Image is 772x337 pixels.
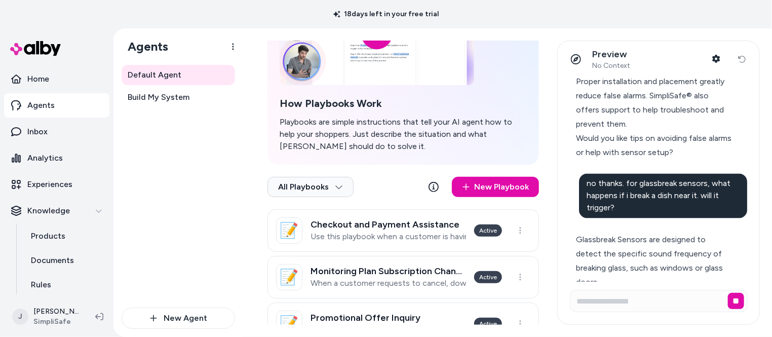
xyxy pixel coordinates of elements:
div: Active [474,271,502,283]
input: Write your prompt here [570,290,748,312]
h3: Checkout and Payment Assistance [311,219,466,230]
span: SimpliSafe [33,317,79,327]
p: Playbooks are simple instructions that tell your AI agent how to help your shoppers. Just describ... [280,116,527,153]
a: New Playbook [452,177,539,197]
button: Knowledge [4,199,109,223]
p: Use this playbook when a customer is having trouble completing the checkout process to purchase t... [311,232,466,242]
p: Rules [31,279,51,291]
p: Analytics [27,152,63,164]
img: alby Logo [10,41,61,56]
p: Knowledge [27,205,70,217]
span: J [12,309,28,325]
span: Build My System [128,91,189,103]
div: Proper installation and placement greatly reduce false alarms. SimpliSafe® also offers support to... [576,74,732,131]
div: Glassbreak Sensors are designed to detect the specific sound frequency of breaking glass, such as... [576,233,732,289]
a: Products [21,224,109,248]
a: Build My System [122,87,235,107]
a: Analytics [4,146,109,170]
span: no thanks. for glassbreak sensors, what happens if i break a dish near it. will it trigger? [587,179,731,213]
span: Default Agent [128,69,181,81]
a: Experiences [4,172,109,197]
a: Home [4,67,109,91]
button: Stop generating [728,293,744,309]
p: [PERSON_NAME] [33,307,79,317]
button: New Agent [122,308,235,329]
a: 📝Monitoring Plan Subscription ChangeWhen a customer requests to cancel, downgrade, upgrade, suspe... [267,256,539,298]
p: Preview [592,49,630,60]
div: Active [474,318,502,330]
a: 📝Checkout and Payment AssistanceUse this playbook when a customer is having trouble completing th... [267,209,539,252]
p: Documents [31,254,74,267]
h3: Monitoring Plan Subscription Change [311,266,466,276]
div: 📝 [276,217,302,244]
p: Home [27,73,49,85]
p: Products [31,230,65,242]
a: Default Agent [122,65,235,85]
button: J[PERSON_NAME]SimpliSafe [6,301,87,333]
p: Experiences [27,178,72,191]
h2: How Playbooks Work [280,97,527,110]
p: Use this playbook when a customer wants to know how to get the best deal or promo available. [311,325,466,335]
a: Documents [21,248,109,273]
span: All Playbooks [278,182,343,192]
p: 18 days left in your free trial [327,9,445,19]
h3: Promotional Offer Inquiry [311,313,466,323]
p: When a customer requests to cancel, downgrade, upgrade, suspend or change their monitoring plan s... [311,278,466,288]
div: Active [474,224,502,237]
div: Would you like tips on avoiding false alarms or help with sensor setup? [576,131,732,160]
a: Agents [4,93,109,118]
p: Inbox [27,126,48,138]
h1: Agents [120,39,168,54]
button: All Playbooks [267,177,354,197]
a: Rules [21,273,109,297]
div: 📝 [276,311,302,337]
a: Inbox [4,120,109,144]
div: 📝 [276,264,302,290]
span: No Context [592,61,630,70]
p: Agents [27,99,55,111]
